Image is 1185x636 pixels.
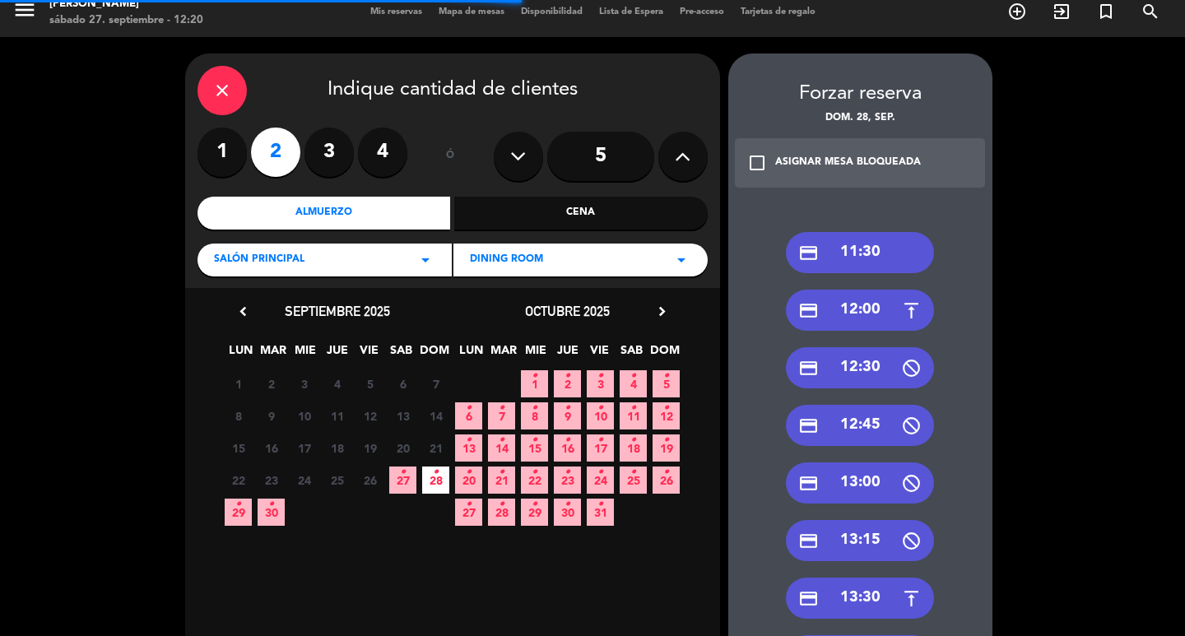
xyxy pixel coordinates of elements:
span: 20 [455,467,482,494]
span: 17 [290,434,318,462]
span: 7 [488,402,515,429]
span: 31 [587,499,614,526]
i: • [235,491,241,518]
div: 12:45 [786,405,934,446]
i: turned_in_not [1096,2,1116,21]
i: • [597,491,603,518]
span: DOM [650,341,677,368]
i: • [597,427,603,453]
span: Salón Principal [214,252,304,268]
span: 9 [258,402,285,429]
i: • [499,459,504,485]
span: 18 [323,434,351,462]
i: • [630,427,636,453]
i: • [565,459,570,485]
span: 22 [521,467,548,494]
span: Dining room [470,252,543,268]
span: septiembre 2025 [285,303,390,319]
span: 11 [620,402,647,429]
span: 18 [620,434,647,462]
i: • [565,395,570,421]
i: • [565,427,570,453]
i: • [499,395,504,421]
div: ó [424,128,477,185]
span: 13 [389,402,416,429]
span: 5 [653,370,680,397]
div: Indique cantidad de clientes [197,66,708,115]
i: • [532,459,537,485]
i: exit_to_app [1052,2,1071,21]
span: 11 [323,402,351,429]
span: 21 [488,467,515,494]
i: • [268,491,274,518]
span: MIE [522,341,549,368]
div: sábado 27. septiembre - 12:20 [49,12,203,29]
i: close [212,81,232,100]
span: 13 [455,434,482,462]
i: • [663,395,669,421]
label: 2 [251,128,300,177]
span: 10 [587,402,614,429]
i: arrow_drop_down [416,250,435,270]
div: 13:15 [786,520,934,561]
i: • [400,459,406,485]
i: • [663,363,669,389]
span: 3 [290,370,318,397]
span: 9 [554,402,581,429]
div: 12:30 [786,347,934,388]
i: credit_card [798,243,819,263]
span: VIE [586,341,613,368]
span: 16 [554,434,581,462]
i: credit_card [798,300,819,321]
span: 24 [587,467,614,494]
i: • [597,363,603,389]
span: 4 [323,370,351,397]
span: 29 [225,499,252,526]
span: 15 [225,434,252,462]
i: • [630,363,636,389]
span: 12 [653,402,680,429]
div: 13:30 [786,578,934,619]
i: credit_card [798,358,819,378]
i: chevron_left [235,303,252,320]
span: 3 [587,370,614,397]
span: 20 [389,434,416,462]
i: add_circle_outline [1007,2,1027,21]
span: 27 [455,499,482,526]
i: chevron_right [653,303,671,320]
i: • [663,459,669,485]
span: JUE [323,341,351,368]
label: 3 [304,128,354,177]
span: 2 [554,370,581,397]
div: 11:30 [786,232,934,273]
span: 24 [290,467,318,494]
span: 25 [323,467,351,494]
span: 23 [258,467,285,494]
i: arrow_drop_down [671,250,691,270]
label: 1 [197,128,247,177]
span: 16 [258,434,285,462]
span: JUE [554,341,581,368]
span: Lista de Espera [591,7,671,16]
span: 1 [521,370,548,397]
i: • [630,395,636,421]
span: 19 [653,434,680,462]
i: • [466,491,472,518]
span: 23 [554,467,581,494]
i: credit_card [798,588,819,609]
span: 27 [389,467,416,494]
span: 25 [620,467,647,494]
span: 29 [521,499,548,526]
span: MAR [259,341,286,368]
span: 26 [356,467,383,494]
span: MIE [291,341,318,368]
span: 14 [488,434,515,462]
div: 13:00 [786,462,934,504]
span: Disponibilidad [513,7,591,16]
span: 10 [290,402,318,429]
label: 4 [358,128,407,177]
span: 2 [258,370,285,397]
span: LUN [227,341,254,368]
span: 21 [422,434,449,462]
i: • [597,459,603,485]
